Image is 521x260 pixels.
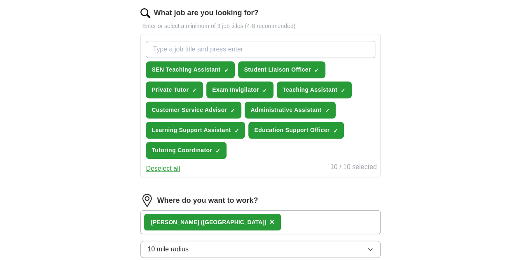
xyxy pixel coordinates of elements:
span: Learning Support Assistant [152,126,231,135]
strong: [PERSON_NAME] [151,219,199,225]
span: SEN Teaching Assistant [152,65,220,74]
span: ✓ [314,67,319,74]
span: ✓ [192,87,197,94]
span: ✓ [333,128,338,134]
img: search.png [140,8,150,18]
p: Enter or select a minimum of 3 job titles (4-8 recommended) [140,22,380,30]
span: Tutoring Coordinator [152,146,212,155]
span: Student Liaison Officer [244,65,311,74]
button: × [270,216,275,228]
button: Tutoring Coordinator✓ [146,142,227,159]
label: Where do you want to work? [157,195,258,206]
div: 10 / 10 selected [330,162,377,174]
button: Private Tutor✓ [146,81,203,98]
span: Exam Invigilator [212,86,259,94]
span: ✓ [224,67,229,74]
span: ✓ [230,107,235,114]
button: Learning Support Assistant✓ [146,122,245,139]
span: Administrative Assistant [250,106,321,114]
span: ✓ [215,148,220,154]
span: × [270,217,275,226]
button: SEN Teaching Assistant✓ [146,61,235,78]
label: What job are you looking for? [154,7,258,19]
span: Teaching Assistant [283,86,337,94]
span: 10 mile radius [147,244,189,254]
span: ✓ [341,87,346,94]
span: Private Tutor [152,86,189,94]
button: Exam Invigilator✓ [206,81,273,98]
button: Teaching Assistant✓ [277,81,352,98]
button: Education Support Officer✓ [248,122,344,139]
button: Administrative Assistant✓ [245,102,336,118]
button: Student Liaison Officer✓ [238,61,325,78]
img: location.png [140,194,154,207]
span: Education Support Officer [254,126,329,135]
span: Customer Service Advisor [152,106,227,114]
span: ✓ [262,87,267,94]
button: Deselect all [146,164,180,174]
button: 10 mile radius [140,241,380,258]
span: ([GEOGRAPHIC_DATA]) [201,219,266,225]
span: ✓ [234,128,239,134]
span: ✓ [325,107,329,114]
input: Type a job title and press enter [146,41,375,58]
button: Customer Service Advisor✓ [146,102,241,118]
